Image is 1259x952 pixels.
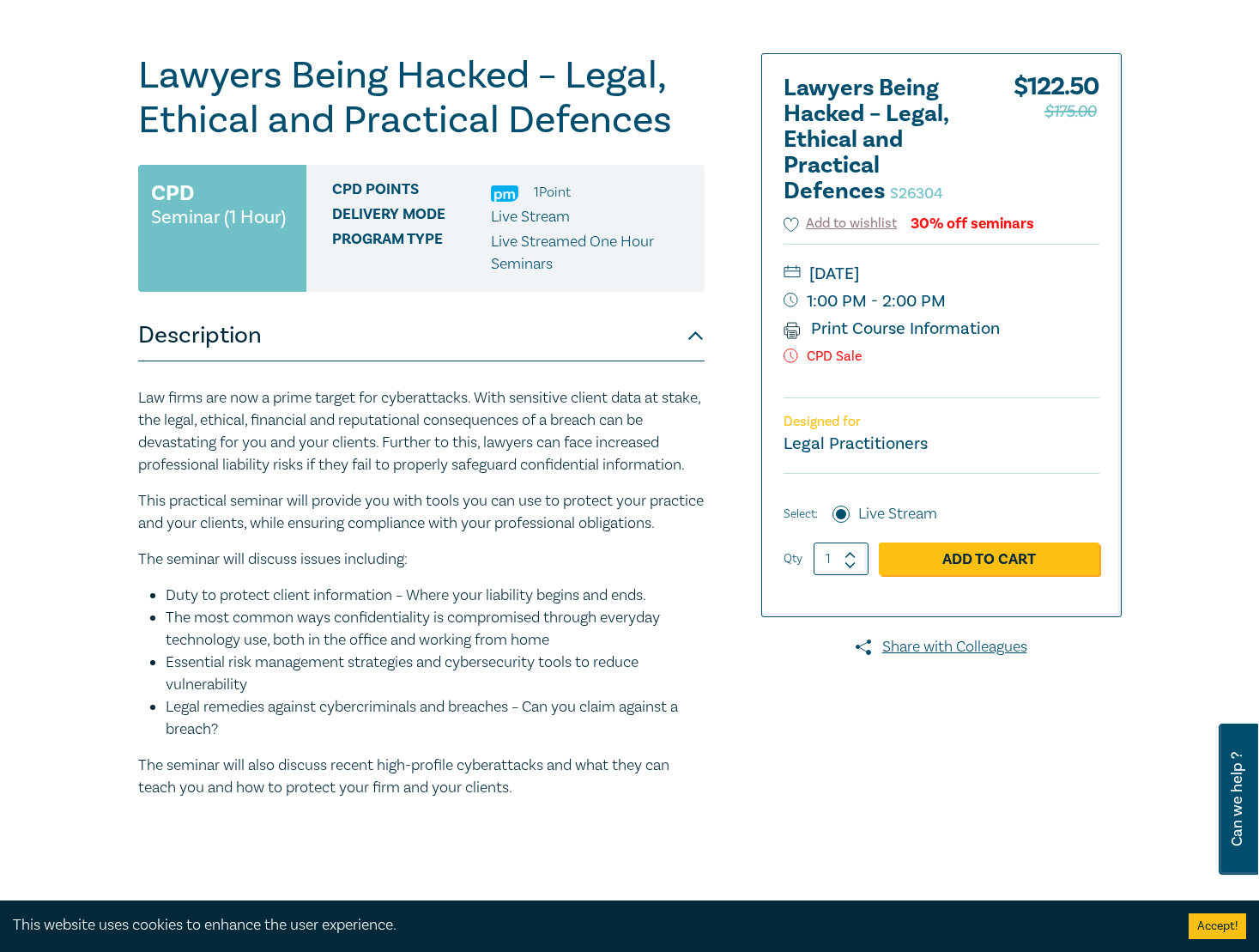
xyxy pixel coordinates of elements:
input: 1 [814,543,869,575]
div: This website uses cookies to enhance the user experience. [13,914,1163,937]
p: This practical seminar will provide you with tools you can use to protect your practice and your ... [138,490,705,535]
li: Duty to protect client information – Where your liability begins and ends. [166,585,705,607]
small: Seminar (1 Hour) [151,209,286,226]
p: Live Streamed One Hour Seminars [491,231,692,276]
div: 30% off seminars [911,215,1034,232]
span: Select: [784,505,818,524]
button: Accept cookies [1189,913,1246,939]
li: Legal remedies against cybercriminals and breaches – Can you claim against a breach? [166,696,705,741]
small: [DATE] [784,260,1099,288]
span: $175.00 [1044,98,1097,125]
small: Legal Practitioners [784,433,928,455]
h1: Lawyers Being Hacked – Legal, Ethical and Practical Defences [138,53,705,142]
li: 1 Point [534,181,571,203]
span: CPD Points [332,181,491,203]
label: Live Stream [858,503,937,525]
button: Description [138,310,705,361]
span: Program type [332,231,491,276]
span: Live Stream [491,207,570,227]
p: The seminar will also discuss recent high-profile cyberattacks and what they can teach you and ho... [138,755,705,799]
button: Add to wishlist [784,214,898,233]
span: Delivery Mode [332,206,491,228]
p: Designed for [784,414,1099,430]
div: $ 122.50 [1014,76,1099,213]
li: Essential risk management strategies and cybersecurity tools to reduce vulnerability [166,652,705,696]
label: Qty [784,549,802,568]
a: Print Course Information [784,318,1001,340]
h2: Lawyers Being Hacked – Legal, Ethical and Practical Defences [784,76,972,204]
h3: CPD [151,178,194,209]
li: The most common ways confidentiality is compromised through everyday technology use, both in the ... [166,607,705,652]
p: Law firms are now a prime target for cyberattacks. With sensitive client data at stake, the legal... [138,387,705,476]
p: The seminar will discuss issues including: [138,549,705,571]
small: 1:00 PM - 2:00 PM [784,288,1099,315]
p: CPD Sale [784,349,1099,365]
img: Practice Management & Business Skills [491,185,518,202]
a: Share with Colleagues [761,636,1122,658]
small: S26304 [890,184,943,203]
span: Can we help ? [1229,734,1245,864]
a: Add to Cart [879,543,1099,575]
